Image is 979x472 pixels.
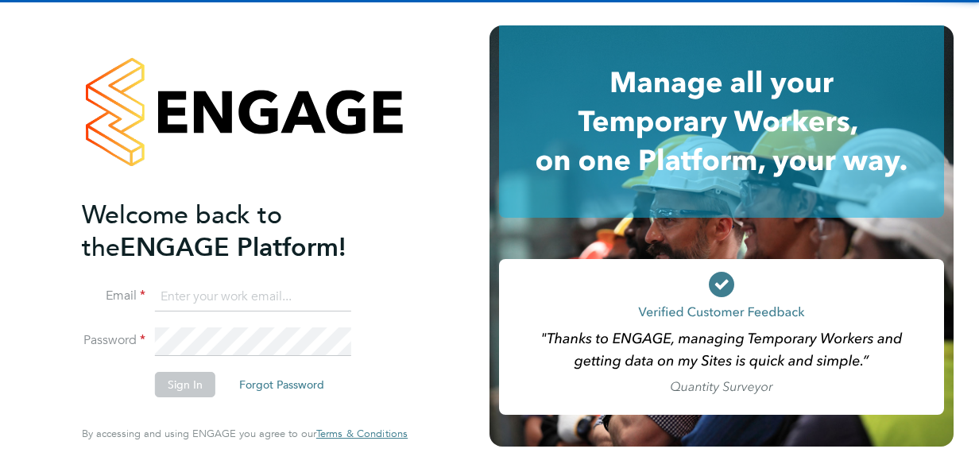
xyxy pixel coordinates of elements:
[82,288,145,304] label: Email
[155,372,215,397] button: Sign In
[226,372,337,397] button: Forgot Password
[82,332,145,349] label: Password
[82,199,392,264] h2: ENGAGE Platform!
[82,427,408,440] span: By accessing and using ENGAGE you agree to our
[82,199,282,263] span: Welcome back to the
[155,283,351,311] input: Enter your work email...
[316,428,408,440] a: Terms & Conditions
